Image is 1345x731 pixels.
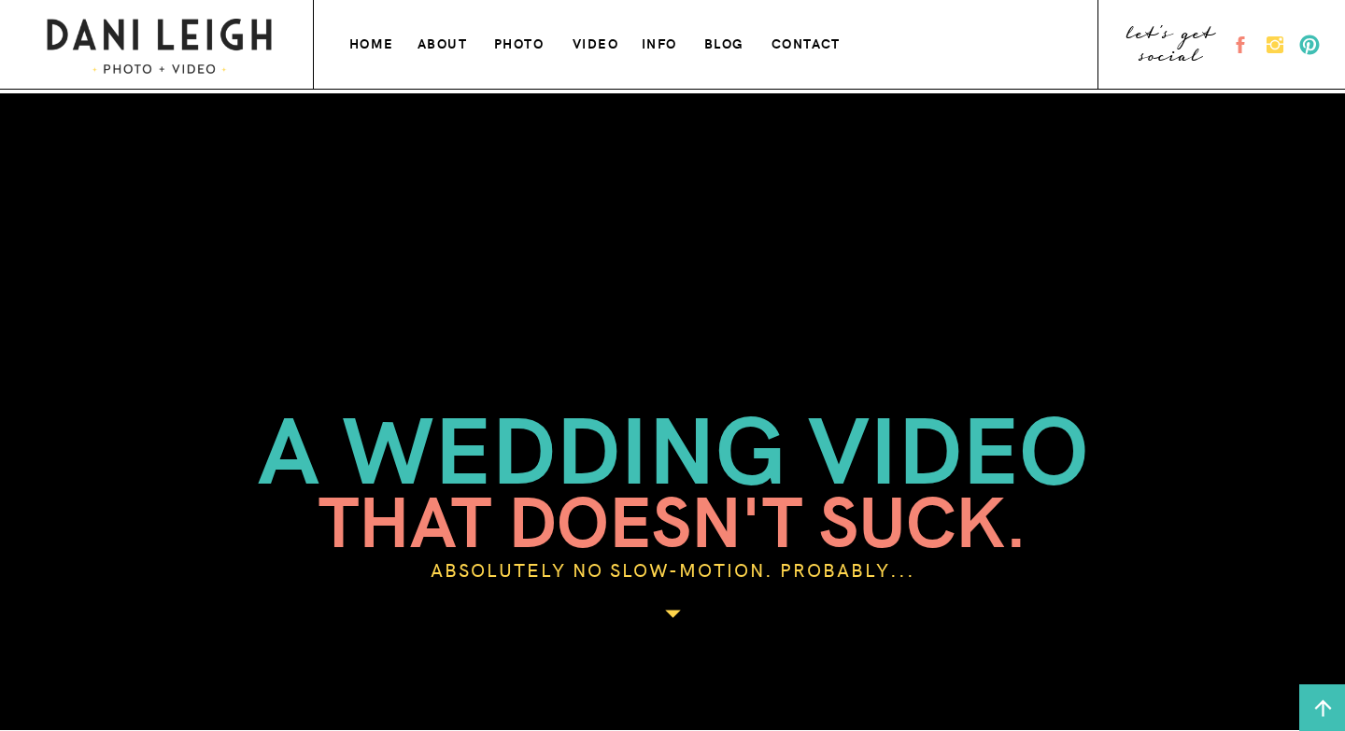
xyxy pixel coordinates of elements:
[573,32,621,51] a: VIDEO
[378,553,968,644] h3: absolutely no slow-motion. probably...
[418,32,469,51] a: about
[1125,29,1219,61] a: let's get social
[349,32,397,51] a: home
[772,32,845,51] a: contact
[253,388,1092,493] h3: A wedding video
[494,32,546,51] a: photo
[167,455,1178,546] h3: that doesn't suck.
[642,32,681,51] a: info
[704,32,748,51] a: blog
